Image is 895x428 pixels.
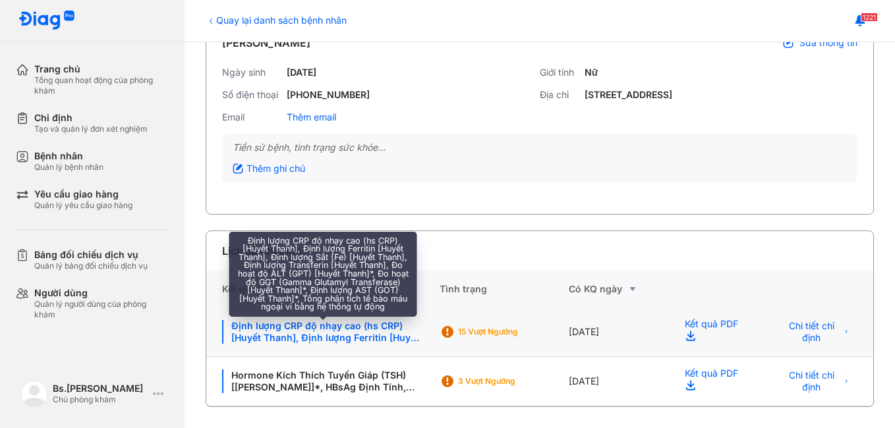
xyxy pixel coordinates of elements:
[287,67,316,78] div: [DATE]
[34,299,169,320] div: Quản lý người dùng của phòng khám
[774,321,857,342] button: Chi tiết chỉ định
[540,67,579,78] div: Giới tính
[34,75,169,96] div: Tổng quan hoạt động của phòng khám
[669,357,759,406] div: Kết quả PDF
[34,200,132,211] div: Quản lý yêu cầu giao hàng
[222,111,281,123] div: Email
[233,163,305,174] div: Thêm ghi chú
[540,89,579,101] div: Địa chỉ
[585,67,598,78] div: Nữ
[206,13,347,27] div: Quay lại danh sách bệnh nhân
[34,150,103,162] div: Bệnh nhân
[458,327,563,337] div: 15 Vượt ngưỡng
[53,394,148,405] div: Chủ phòng khám
[34,112,148,124] div: Chỉ định
[569,281,669,297] div: Có KQ ngày
[18,11,75,31] img: logo
[233,142,847,153] div: Tiền sử bệnh, tình trạng sức khỏe...
[440,271,569,308] div: Tình trạng
[585,89,672,101] div: [STREET_ADDRESS]
[569,308,669,357] div: [DATE]
[287,111,336,123] div: Thêm email
[222,67,281,78] div: Ngày sinh
[222,35,310,51] div: [PERSON_NAME]
[861,13,878,22] span: 1221
[34,261,148,271] div: Quản lý bảng đối chiếu dịch vụ
[774,371,857,392] button: Chi tiết chỉ định
[569,357,669,406] div: [DATE]
[206,271,440,308] div: Kết quả
[34,63,169,75] div: Trang chủ
[34,287,169,299] div: Người dùng
[287,89,370,101] div: [PHONE_NUMBER]
[21,381,47,407] img: logo
[799,37,857,49] span: Sửa thông tin
[669,308,759,357] div: Kết quả PDF
[34,249,148,261] div: Bảng đối chiếu dịch vụ
[782,320,840,344] span: Chi tiết chỉ định
[458,376,563,387] div: 3 Vượt ngưỡng
[222,89,281,101] div: Số điện thoại
[34,124,148,134] div: Tạo và quản lý đơn xét nghiệm
[222,320,424,344] div: Định lượng CRP độ nhạy cao (hs CRP) [Huyết Thanh], Định lượng Ferritin [Huyết Thanh], Định lượng ...
[53,383,148,394] div: Bs.[PERSON_NAME]
[782,369,840,393] span: Chi tiết chỉ định
[222,369,424,393] div: Hormone Kích Thích Tuyến Giáp (TSH) [[PERSON_NAME]]*, HBsAg Định Tính, Định lượng AST (GOT) [Huyế...
[34,188,132,200] div: Yêu cầu giao hàng
[34,162,103,173] div: Quản lý bệnh nhân
[222,243,302,259] div: Lịch sử chỉ định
